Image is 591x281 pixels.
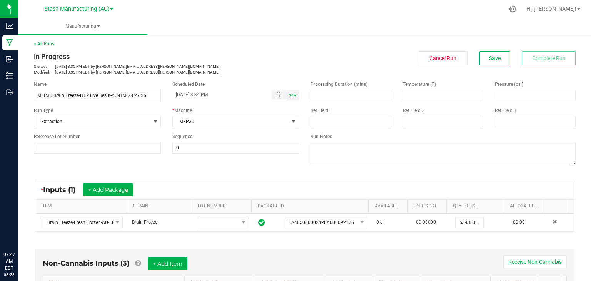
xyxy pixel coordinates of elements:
[18,18,147,35] a: Manufacturing
[133,203,189,209] a: STRAINSortable
[311,82,367,87] span: Processing Duration (mins)
[403,108,424,113] span: Ref Field 2
[495,82,523,87] span: Pressure (psi)
[34,64,55,69] span: Started:
[34,107,53,114] span: Run Type
[34,69,299,75] p: [DATE] 3:35 PM EDT by [PERSON_NAME][EMAIL_ADDRESS][PERSON_NAME][DOMAIN_NAME]
[174,108,192,113] span: Machine
[510,203,540,209] a: Allocated CostSortable
[403,82,436,87] span: Temperature (F)
[34,41,54,47] a: < All Runs
[172,82,205,87] span: Scheduled Date
[418,51,468,65] button: Cancel Run
[532,55,566,61] span: Complete Run
[34,134,80,139] span: Reference Lot Number
[495,108,516,113] span: Ref Field 3
[3,272,15,278] p: 08/28
[43,259,129,268] span: Non-Cannabis Inputs (3)
[526,6,576,12] span: Hi, [PERSON_NAME]!
[34,64,299,69] p: [DATE] 3:35 PM EDT by [PERSON_NAME][EMAIL_ADDRESS][PERSON_NAME][DOMAIN_NAME]
[6,72,13,80] inline-svg: Inventory
[258,203,366,209] a: PACKAGE IDSortable
[44,6,109,12] span: Stash Manufacturing (AU)
[503,255,567,268] button: Receive Non-Cannabis
[453,203,501,209] a: QTY TO USESortable
[6,55,13,63] inline-svg: Inbound
[416,219,436,225] span: $0.00000
[6,89,13,96] inline-svg: Outbound
[40,217,113,228] span: Brain Freeze-Fresh Frozen-AU-EM
[376,219,379,225] span: 0
[132,219,157,225] span: Brain Freeze
[3,251,15,272] p: 07:47 AM EDT
[8,219,31,243] iframe: Resource center
[311,134,332,139] span: Run Notes
[414,203,444,209] a: Unit CostSortable
[285,217,367,228] span: NO DATA FOUND
[173,116,289,127] span: MEP30
[172,134,192,139] span: Sequence
[513,219,525,225] span: $0.00
[34,51,299,62] div: In Progress
[34,82,47,87] span: Name
[508,5,518,13] div: Manage settings
[41,203,124,209] a: ITEMSortable
[6,39,13,47] inline-svg: Manufacturing
[375,203,405,209] a: AVAILABLESortable
[172,90,264,99] input: Scheduled Datetime
[289,93,297,97] span: Now
[198,203,249,209] a: LOT NUMBERSortable
[311,108,332,113] span: Ref Field 1
[479,51,510,65] button: Save
[148,257,187,270] button: + Add Item
[43,186,83,194] span: Inputs (1)
[549,203,566,209] a: Sortable
[18,23,147,30] span: Manufacturing
[522,51,576,65] button: Complete Run
[34,69,55,75] span: Modified:
[489,55,501,61] span: Save
[6,22,13,30] inline-svg: Analytics
[380,219,383,225] span: g
[258,218,265,227] span: In Sync
[34,116,151,127] span: Extraction
[83,183,133,196] button: + Add Package
[272,90,287,99] span: Toggle popup
[135,259,141,268] a: Add Non-Cannabis items that were also consumed in the run (e.g. gloves and packaging); Also add N...
[429,55,456,61] span: Cancel Run
[40,217,123,228] span: NO DATA FOUND
[289,220,354,225] span: 1A40503000242EA000092126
